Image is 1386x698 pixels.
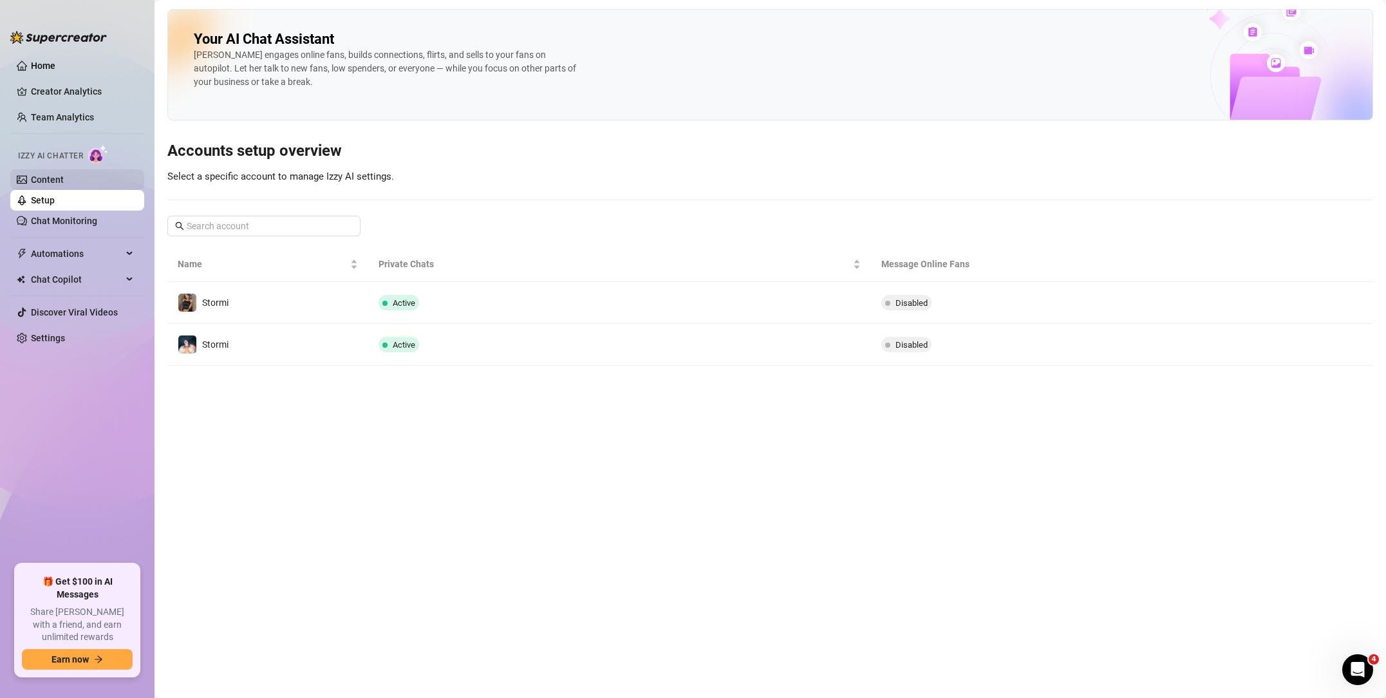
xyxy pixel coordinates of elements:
[31,81,134,102] a: Creator Analytics
[31,243,122,264] span: Automations
[368,247,870,282] th: Private Chats
[52,654,89,665] span: Earn now
[31,195,55,205] a: Setup
[187,219,342,233] input: Search account
[10,31,107,44] img: logo-BBDzfeDw.svg
[379,257,850,271] span: Private Chats
[94,655,103,664] span: arrow-right
[18,150,83,162] span: Izzy AI Chatter
[17,275,25,284] img: Chat Copilot
[31,61,55,71] a: Home
[31,174,64,185] a: Content
[178,257,348,271] span: Name
[31,333,65,343] a: Settings
[202,297,229,308] span: Stormi
[202,339,229,350] span: Stormi
[895,340,928,350] span: Disabled
[175,222,184,231] span: search
[1369,654,1379,665] span: 4
[393,298,415,308] span: Active
[22,606,133,644] span: Share [PERSON_NAME] with a friend, and earn unlimited rewards
[178,294,196,312] img: Stormi
[31,216,97,226] a: Chat Monitoring
[194,48,580,89] div: [PERSON_NAME] engages online fans, builds connections, flirts, and sells to your fans on autopilo...
[31,307,118,317] a: Discover Viral Videos
[31,112,94,122] a: Team Analytics
[88,145,108,164] img: AI Chatter
[167,171,394,182] span: Select a specific account to manage Izzy AI settings.
[17,249,27,259] span: thunderbolt
[31,269,122,290] span: Chat Copilot
[895,298,928,308] span: Disabled
[178,335,196,354] img: Stormi
[167,247,368,282] th: Name
[22,649,133,670] button: Earn nowarrow-right
[22,576,133,601] span: 🎁 Get $100 in AI Messages
[194,30,334,48] h2: Your AI Chat Assistant
[1342,654,1373,685] iframe: Intercom live chat
[393,340,415,350] span: Active
[871,247,1206,282] th: Message Online Fans
[167,141,1373,162] h3: Accounts setup overview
